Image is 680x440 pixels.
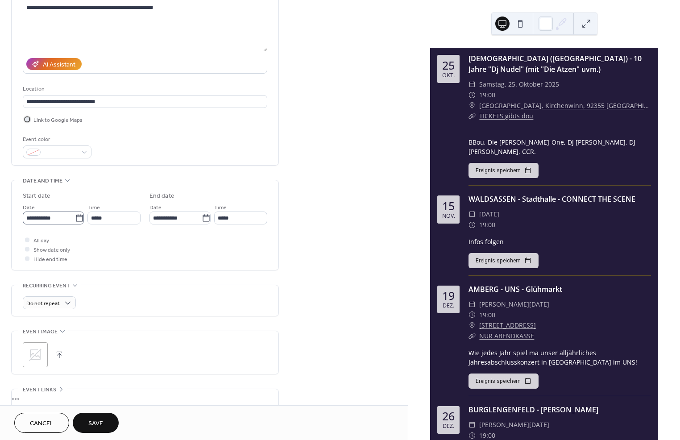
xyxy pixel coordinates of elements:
[23,281,70,291] span: Recurring event
[479,310,495,320] span: 19:00
[23,176,62,186] span: Date and time
[33,255,67,264] span: Hide end time
[442,73,455,79] div: Okt.
[33,245,70,255] span: Show date only
[149,203,162,212] span: Date
[469,374,539,389] button: Ereignis speichern
[23,203,35,212] span: Date
[23,342,48,367] div: ;
[479,209,499,220] span: [DATE]
[26,58,82,70] button: AI Assistant
[479,299,549,310] span: [PERSON_NAME][DATE]
[87,203,100,212] span: Time
[23,84,265,94] div: Location
[469,209,476,220] div: ​
[469,310,476,320] div: ​
[479,332,534,340] a: NUR ABENDKASSE
[469,284,562,294] a: AMBERG - UNS - Glühmarkt
[442,290,455,301] div: 19
[469,419,476,430] div: ​
[14,413,69,433] button: Cancel
[479,220,495,230] span: 19:00
[442,411,455,422] div: 26
[33,236,49,245] span: All day
[479,419,549,430] span: [PERSON_NAME][DATE]
[12,389,278,408] div: •••
[469,128,651,156] div: BBou, Die [PERSON_NAME]-One, DJ [PERSON_NAME], DJ [PERSON_NAME], CCR.
[469,163,539,178] button: Ereignis speichern
[469,253,539,268] button: Ereignis speichern
[469,111,476,121] div: ​
[442,213,455,219] div: Nov.
[149,191,174,201] div: End date
[469,405,598,415] a: BURGLENGENFELD - [PERSON_NAME]
[469,100,476,111] div: ​
[469,54,642,74] a: [DEMOGRAPHIC_DATA] ([GEOGRAPHIC_DATA]) - 10 Jahre "Dj Nudel" (mit "Die Atzen" uvm.)
[442,60,455,71] div: 25
[469,237,651,246] div: Infos folgen
[469,220,476,230] div: ​
[23,385,56,394] span: Event links
[479,100,651,111] a: [GEOGRAPHIC_DATA], Kirchenwinn, 92355 [GEOGRAPHIC_DATA]
[23,135,90,144] div: Event color
[30,419,54,428] span: Cancel
[469,90,476,100] div: ​
[443,423,454,429] div: Dez.
[214,203,227,212] span: Time
[442,200,455,212] div: 15
[88,419,103,428] span: Save
[23,327,58,336] span: Event image
[469,299,476,310] div: ​
[479,90,495,100] span: 19:00
[33,116,83,125] span: Link to Google Maps
[26,299,60,309] span: Do not repeat
[479,320,536,331] a: [STREET_ADDRESS]
[73,413,119,433] button: Save
[469,79,476,90] div: ​
[23,191,50,201] div: Start date
[469,348,651,367] div: Wie jedes Jahr spiel ma unser alljährliches Jahresabschlusskonzert in [GEOGRAPHIC_DATA] im UNS!
[469,331,476,341] div: ​
[469,320,476,331] div: ​
[469,194,651,204] div: WALDSASSEN - Stadthalle - CONNECT THE SCENE
[479,112,533,120] a: TICKETS gibts dou
[443,303,454,309] div: Dez.
[43,60,75,70] div: AI Assistant
[479,79,559,90] span: Samstag, 25. Oktober 2025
